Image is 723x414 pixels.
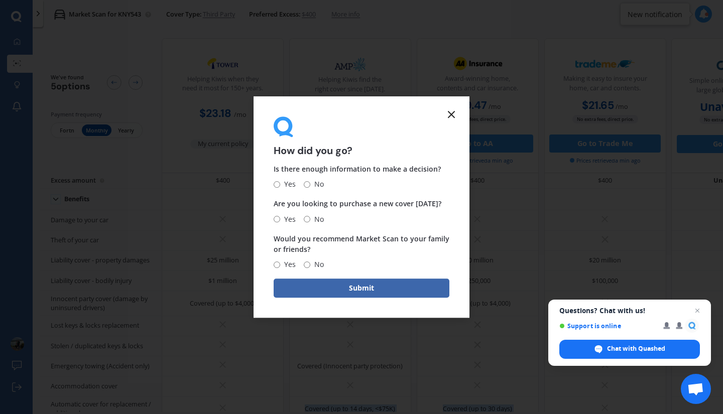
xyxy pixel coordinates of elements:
span: Support is online [559,322,656,330]
span: Yes [280,258,296,270]
span: No [310,258,324,270]
span: Questions? Chat with us! [559,307,700,315]
span: Is there enough information to make a decision? [274,165,441,174]
input: Yes [274,216,280,222]
button: Submit [274,279,449,298]
span: Yes [280,213,296,225]
span: Chat with Quashed [559,340,700,359]
span: Chat with Quashed [607,344,665,353]
input: No [304,261,310,268]
input: Yes [274,261,280,268]
span: Would you recommend Market Scan to your family or friends? [274,234,449,254]
span: No [310,179,324,191]
span: Are you looking to purchase a new cover [DATE]? [274,199,441,209]
span: No [310,213,324,225]
span: Yes [280,179,296,191]
input: Yes [274,181,280,188]
input: No [304,181,310,188]
input: No [304,216,310,222]
div: How did you go? [274,116,449,156]
a: Open chat [681,374,711,404]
